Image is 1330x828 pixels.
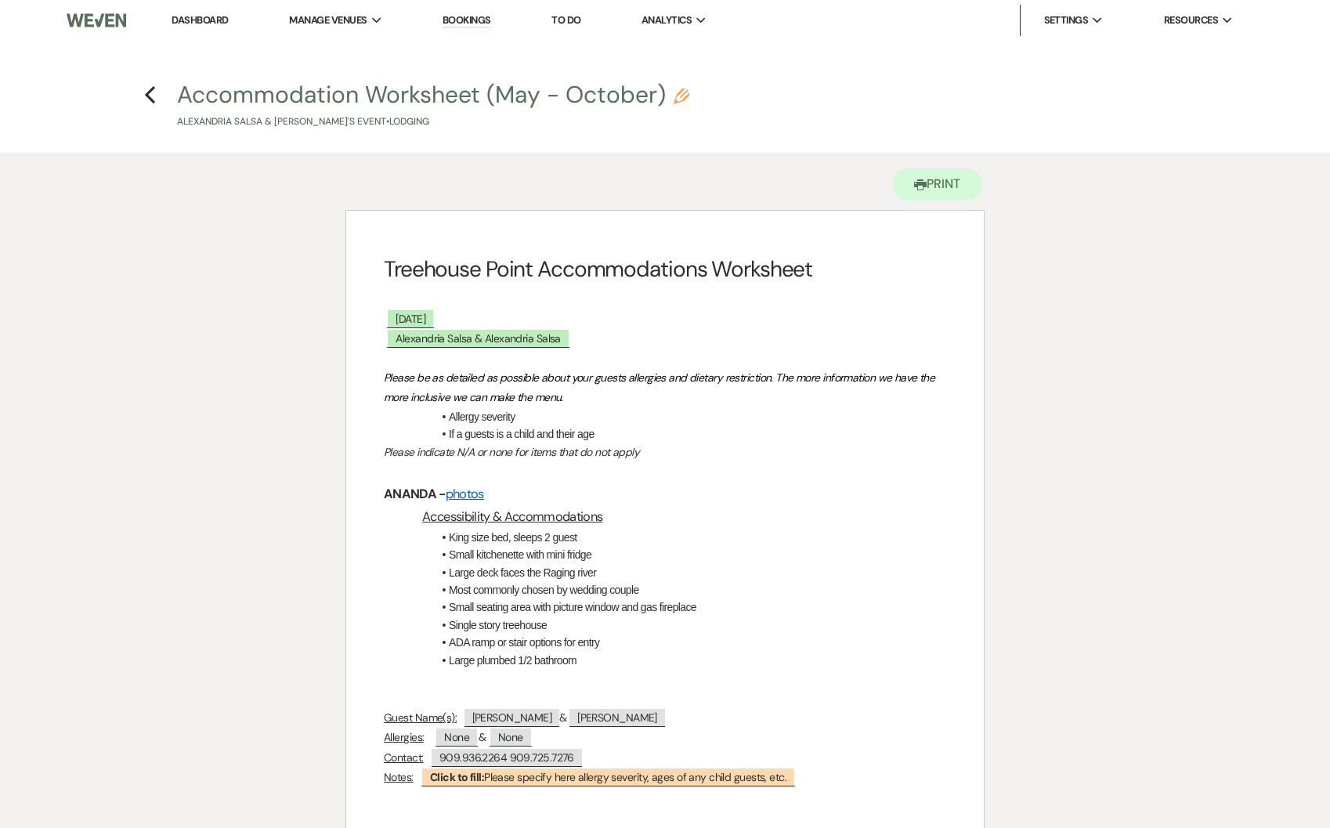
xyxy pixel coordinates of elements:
li: King size bed, sleeps 2 guest [399,529,946,546]
li: Allergy severity [399,408,946,425]
span: Alexandria Salsa & Alexandria Salsa [386,328,569,348]
span: [PERSON_NAME] [464,709,560,727]
strong: ANANDA - [384,486,446,502]
span: None [435,727,479,747]
span: Resources [1164,13,1218,28]
span: [PERSON_NAME] [569,709,665,727]
button: Print [892,168,982,201]
li: Single story treehouse [399,616,946,634]
li: If a guests is a child and their age [399,425,946,443]
a: To Do [551,13,580,27]
li: Small kitchenette with mini fridge [399,546,946,563]
a: Bookings [443,13,491,28]
li: Most commonly chosen by wedding couple [399,581,946,598]
li: Large plumbed 1/2 bathroom [399,652,946,669]
em: Please indicate N/A or none for items that do not apply [384,445,639,459]
p: & [384,708,946,728]
button: Accommodation Worksheet (May - October)Alexandria Salsa & [PERSON_NAME]'s Event•Lodging [177,83,689,129]
a: Dashboard [172,13,228,27]
u: Guest Name(s): [384,710,457,725]
span: 909.936.2264 909.725.7276 [432,749,582,767]
u: Contact: [384,750,424,765]
span: [DATE] [386,309,435,328]
li: ADA ramp or stair options for entry [399,634,946,651]
span: Manage Venues [289,13,367,28]
h1: Treehouse Point Accommodations Worksheet [384,250,946,289]
u: Notes: [384,770,414,784]
b: Click to fill: [430,770,484,784]
u: Accessibility & Accommodations [422,508,602,525]
img: Weven Logo [67,4,126,37]
span: Small seating area with picture window and gas fireplace [449,601,696,613]
a: photos [446,486,484,502]
span: None [489,727,533,747]
em: Please be as detailed as possible about your guests allergies and dietary restriction. The more i... [384,371,938,404]
p: Alexandria Salsa & [PERSON_NAME]'s Event • Lodging [177,114,689,129]
span: Analytics [642,13,692,28]
p: & [384,728,946,747]
span: Please specify here allergy severity, ages of any child guests, etc. [421,767,796,786]
li: Large deck faces the Raging river [399,564,946,581]
span: Settings [1044,13,1089,28]
u: Allergies: [384,730,424,744]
